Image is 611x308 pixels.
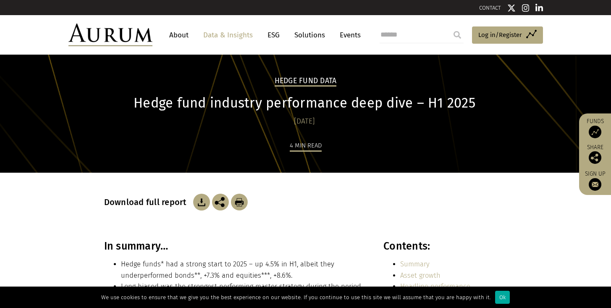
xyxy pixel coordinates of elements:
[165,27,193,43] a: About
[472,26,543,44] a: Log in/Register
[104,197,191,207] h3: Download full report
[121,281,365,303] li: Long biased was the strongest performing master strategy during the period, +9.6%, after being th...
[263,27,284,43] a: ESG
[199,27,257,43] a: Data & Insights
[383,240,505,253] h3: Contents:
[193,194,210,211] img: Download Article
[336,27,361,43] a: Events
[104,240,365,253] h3: In summary…
[583,145,607,164] div: Share
[478,30,522,40] span: Log in/Register
[589,178,601,191] img: Sign up to our newsletter
[104,95,505,111] h1: Hedge fund industry performance deep dive – H1 2025
[449,26,466,43] input: Submit
[121,259,365,281] li: Hedge funds* had a strong start to 2025 – up 4.5% in H1, albeit they underperformed bonds**, +7.3...
[231,194,248,211] img: Download Article
[479,5,501,11] a: CONTACT
[290,140,322,152] div: 4 min read
[583,118,607,138] a: Funds
[104,116,505,127] div: [DATE]
[400,260,430,268] a: Summary
[495,291,510,304] div: Ok
[589,151,601,164] img: Share this post
[400,282,470,290] a: Headline performance
[589,126,601,138] img: Access Funds
[522,4,530,12] img: Instagram icon
[400,271,441,279] a: Asset growth
[583,170,607,191] a: Sign up
[535,4,543,12] img: Linkedin icon
[275,76,337,87] h2: Hedge Fund Data
[212,194,229,211] img: Share this post
[507,4,516,12] img: Twitter icon
[290,27,329,43] a: Solutions
[68,24,152,46] img: Aurum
